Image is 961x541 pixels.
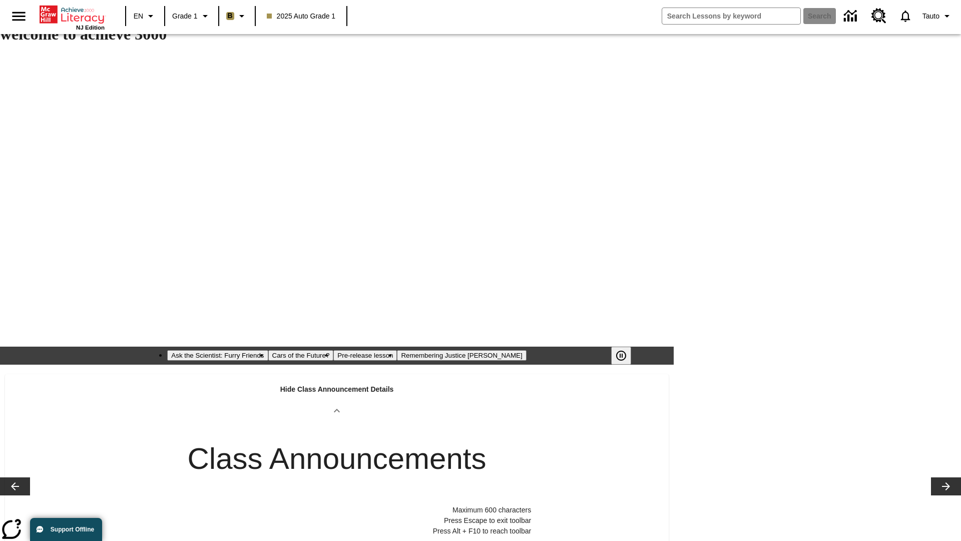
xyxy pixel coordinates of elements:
[5,374,669,417] div: Hide Class Announcement Details
[267,11,336,22] span: 2025 Auto Grade 1
[51,526,94,533] span: Support Offline
[187,441,486,477] h2: Class Announcements
[40,5,105,25] a: Home
[397,350,526,361] button: Slide 4 Remembering Justice O'Connor
[931,477,961,495] button: Lesson carousel, Next
[168,7,215,25] button: Grade: Grade 1, Select a grade
[918,7,957,25] button: Profile/Settings
[134,11,143,22] span: EN
[172,11,198,22] span: Grade 1
[838,3,865,30] a: Data Center
[280,384,394,395] p: Hide Class Announcement Details
[865,3,892,30] a: Resource Center, Will open in new tab
[892,3,918,29] a: Notifications
[143,526,531,536] p: Press Alt + F10 to reach toolbar
[228,10,233,22] span: B
[167,350,268,361] button: Slide 1 Ask the Scientist: Furry Friends
[922,11,939,22] span: Tauto
[143,505,531,515] p: Maximum 600 characters
[333,350,397,361] button: Slide 3 Pre-release lesson
[76,25,105,31] span: NJ Edition
[611,347,641,365] div: Pause
[662,8,800,24] input: search field
[222,7,252,25] button: Boost Class color is light brown. Change class color
[611,347,631,365] button: Pause
[129,7,161,25] button: Language: EN, Select a language
[30,518,102,541] button: Support Offline
[4,2,34,31] button: Open side menu
[4,8,146,17] body: Maximum 600 characters Press Escape to exit toolbar Press Alt + F10 to reach toolbar
[40,4,105,31] div: Home
[143,515,531,526] p: Press Escape to exit toolbar
[268,350,334,361] button: Slide 2 Cars of the Future?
